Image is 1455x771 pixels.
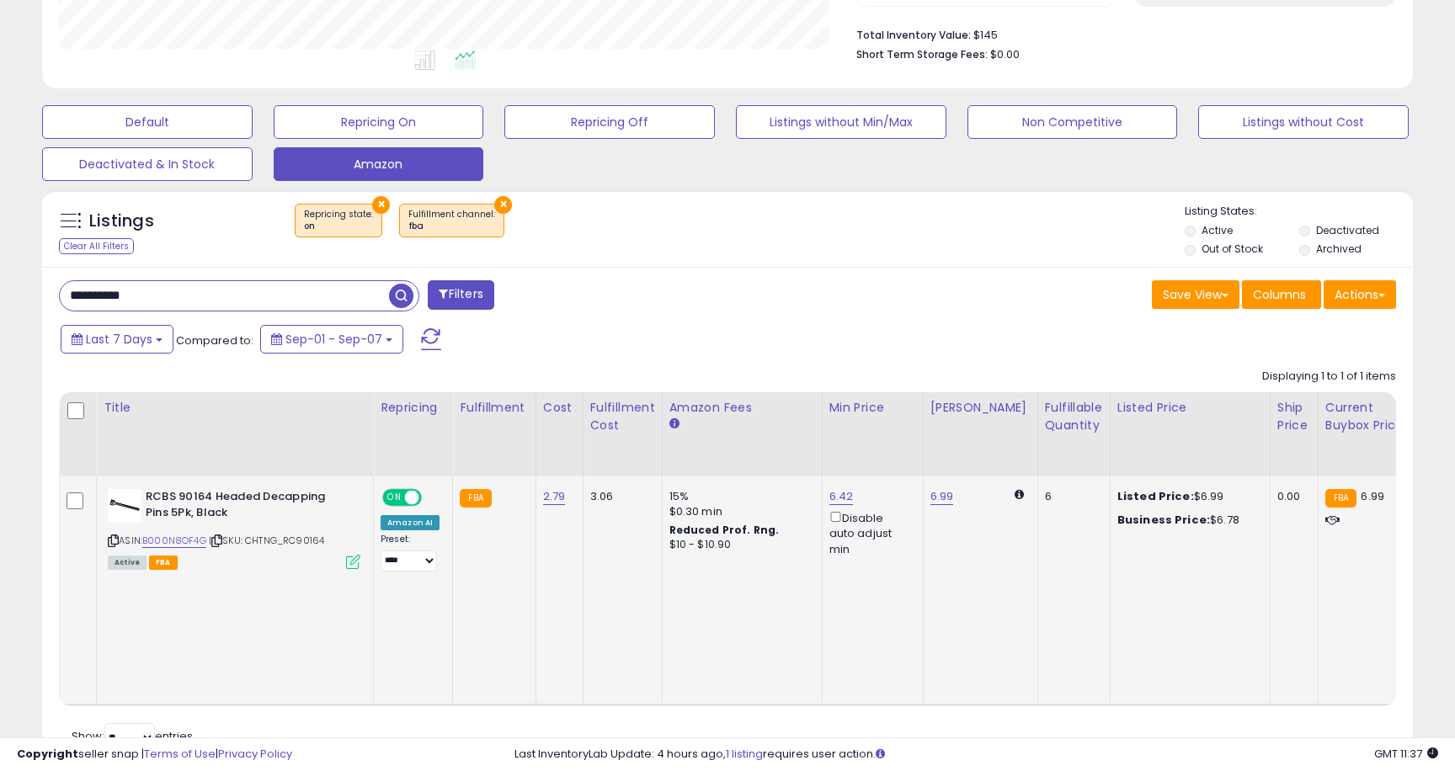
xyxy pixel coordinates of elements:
[218,746,292,762] a: Privacy Policy
[1202,223,1233,237] label: Active
[543,488,566,505] a: 2.79
[381,534,440,572] div: Preset:
[104,399,366,417] div: Title
[967,105,1178,139] button: Non Competitive
[1117,488,1194,504] b: Listed Price:
[504,105,715,139] button: Repricing Off
[144,746,216,762] a: Terms of Use
[381,399,445,417] div: Repricing
[990,46,1020,62] span: $0.00
[274,147,484,181] button: Amazon
[42,147,253,181] button: Deactivated & In Stock
[669,399,815,417] div: Amazon Fees
[856,47,988,61] b: Short Term Storage Fees:
[669,417,680,432] small: Amazon Fees.
[1361,488,1384,504] span: 6.99
[108,556,147,570] span: All listings currently available for purchase on Amazon
[856,24,1383,44] li: $145
[930,399,1031,417] div: [PERSON_NAME]
[72,728,193,744] span: Show: entries
[460,489,491,508] small: FBA
[86,331,152,348] span: Last 7 Days
[669,489,809,504] div: 15%
[61,325,173,354] button: Last 7 Days
[176,332,253,348] span: Compared to:
[1185,204,1412,220] p: Listing States:
[1198,105,1409,139] button: Listings without Cost
[419,491,446,505] span: OFF
[146,489,350,524] b: RCBS 90164 Headed Decapping Pins 5Pk, Black
[829,508,910,557] div: Disable auto adjust min
[285,331,382,348] span: Sep-01 - Sep-07
[1325,489,1356,508] small: FBA
[1202,242,1263,256] label: Out of Stock
[59,238,134,254] div: Clear All Filters
[209,534,324,547] span: | SKU: CHTNG_RC90164
[1374,746,1438,762] span: 2025-09-15 11:37 GMT
[1242,280,1321,309] button: Columns
[89,210,154,233] h5: Listings
[1117,513,1257,528] div: $6.78
[669,504,809,519] div: $0.30 min
[590,399,655,434] div: Fulfillment Cost
[108,489,360,567] div: ASIN:
[494,196,512,214] button: ×
[108,489,141,523] img: 31lYYU5MiAL._SL40_.jpg
[1117,489,1257,504] div: $6.99
[42,105,253,139] button: Default
[149,556,178,570] span: FBA
[1316,242,1362,256] label: Archived
[1045,399,1103,434] div: Fulfillable Quantity
[1324,280,1396,309] button: Actions
[142,534,206,548] a: B000N8OF4G
[736,105,946,139] button: Listings without Min/Max
[726,746,763,762] a: 1 listing
[304,221,373,232] div: on
[381,515,440,530] div: Amazon AI
[372,196,390,214] button: ×
[514,747,1438,763] div: Last InventoryLab Update: 4 hours ago, requires user action.
[829,399,916,417] div: Min Price
[1325,399,1412,434] div: Current Buybox Price
[428,280,493,310] button: Filters
[304,208,373,233] span: Repricing state :
[1277,399,1311,434] div: Ship Price
[669,523,780,537] b: Reduced Prof. Rng.
[460,399,528,417] div: Fulfillment
[590,489,649,504] div: 3.06
[408,221,495,232] div: fba
[17,746,78,762] strong: Copyright
[1117,399,1263,417] div: Listed Price
[274,105,484,139] button: Repricing On
[17,747,292,763] div: seller snap | |
[1277,489,1305,504] div: 0.00
[1117,512,1210,528] b: Business Price:
[260,325,403,354] button: Sep-01 - Sep-07
[829,488,854,505] a: 6.42
[384,491,405,505] span: ON
[408,208,495,233] span: Fulfillment channel :
[930,488,954,505] a: 6.99
[669,538,809,552] div: $10 - $10.90
[1152,280,1239,309] button: Save View
[543,399,576,417] div: Cost
[1316,223,1379,237] label: Deactivated
[856,28,971,42] b: Total Inventory Value:
[1045,489,1097,504] div: 6
[1262,369,1396,385] div: Displaying 1 to 1 of 1 items
[1253,286,1306,303] span: Columns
